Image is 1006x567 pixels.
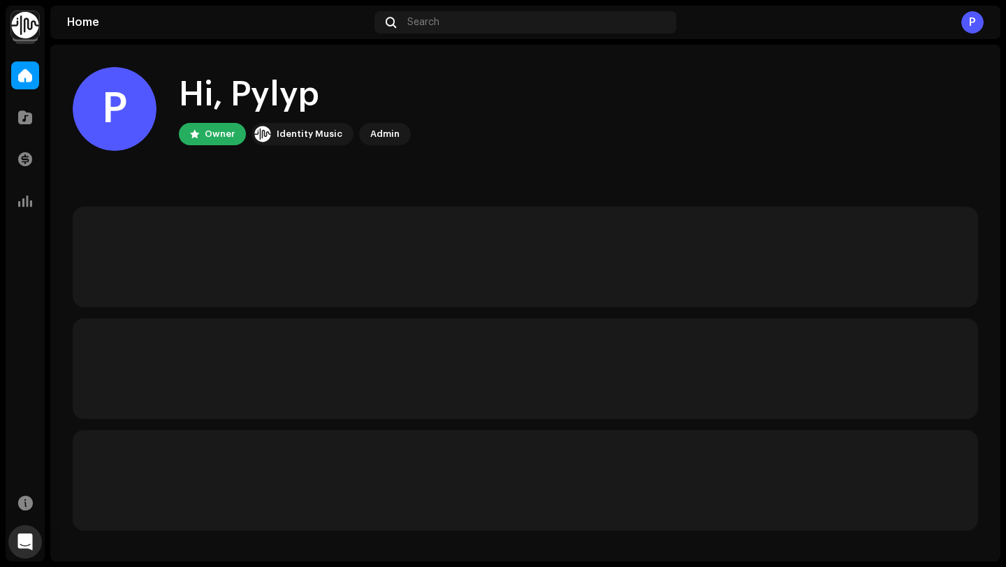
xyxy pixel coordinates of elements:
div: Hi, Pylyp [179,73,411,117]
div: Open Intercom Messenger [8,525,42,559]
div: Home [67,17,369,28]
div: P [73,67,156,151]
div: Identity Music [277,126,342,142]
span: Search [407,17,439,28]
div: Admin [370,126,400,142]
img: 0f74c21f-6d1c-4dbc-9196-dbddad53419e [11,11,39,39]
img: 0f74c21f-6d1c-4dbc-9196-dbddad53419e [254,126,271,142]
div: Owner [205,126,235,142]
div: P [961,11,984,34]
